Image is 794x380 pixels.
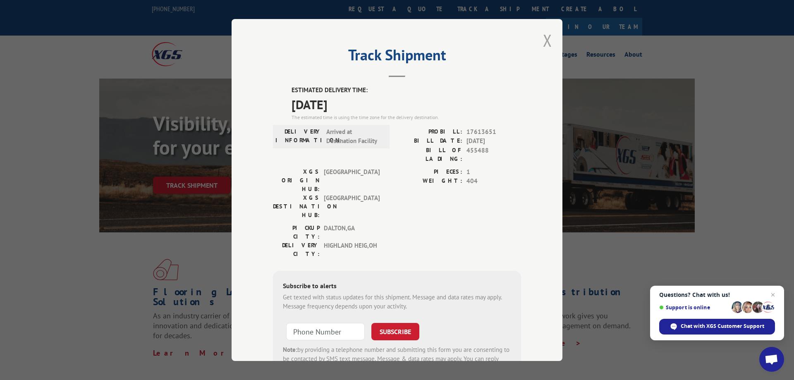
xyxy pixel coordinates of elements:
span: Chat with XGS Customer Support [681,323,764,330]
label: PICKUP CITY: [273,224,320,241]
input: Phone Number [286,323,365,340]
label: DELIVERY CITY: [273,241,320,258]
span: 404 [466,177,521,186]
button: Close modal [543,29,552,51]
span: HIGHLAND HEIG , OH [324,241,380,258]
label: BILL DATE: [397,136,462,146]
label: XGS DESTINATION HUB: [273,194,320,220]
label: PROBILL: [397,127,462,137]
div: Chat with XGS Customer Support [659,319,775,335]
span: Close chat [768,290,778,300]
h2: Track Shipment [273,49,521,65]
span: 455488 [466,146,521,163]
span: Questions? Chat with us! [659,292,775,298]
label: PIECES: [397,167,462,177]
span: [DATE] [466,136,521,146]
div: by providing a telephone number and submitting this form you are consenting to be contacted by SM... [283,345,511,373]
label: WEIGHT: [397,177,462,186]
span: Arrived at Destination Facility [326,127,382,146]
span: [GEOGRAPHIC_DATA] [324,167,380,194]
span: Support is online [659,304,729,311]
label: BILL OF LADING: [397,146,462,163]
div: Open chat [759,347,784,372]
button: SUBSCRIBE [371,323,419,340]
strong: Note: [283,346,297,354]
div: The estimated time is using the time zone for the delivery destination. [292,114,521,121]
span: 17613651 [466,127,521,137]
label: ESTIMATED DELIVERY TIME: [292,86,521,95]
span: 1 [466,167,521,177]
div: Subscribe to alerts [283,281,511,293]
div: Get texted with status updates for this shipment. Message and data rates may apply. Message frequ... [283,293,511,311]
label: DELIVERY INFORMATION: [275,127,322,146]
span: [DATE] [292,95,521,114]
span: DALTON , GA [324,224,380,241]
span: [GEOGRAPHIC_DATA] [324,194,380,220]
label: XGS ORIGIN HUB: [273,167,320,194]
